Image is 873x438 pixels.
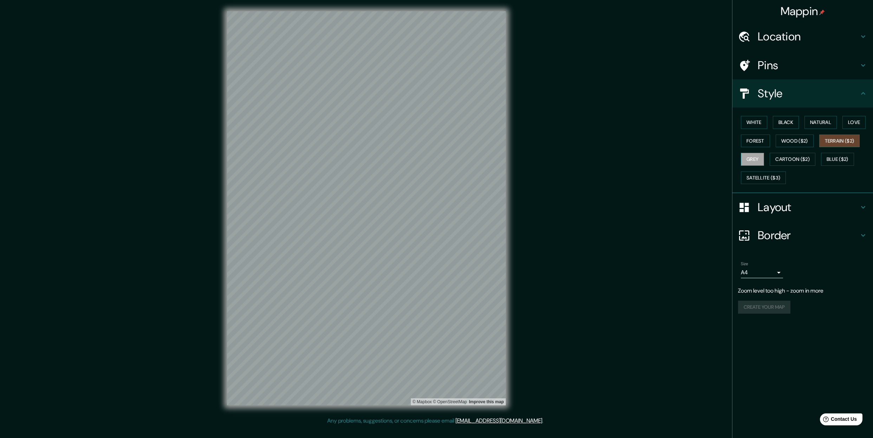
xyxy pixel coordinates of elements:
[543,417,544,425] div: .
[741,171,786,184] button: Satellite ($3)
[741,116,767,129] button: White
[227,11,506,405] canvas: Map
[842,116,866,129] button: Love
[758,30,859,44] h4: Location
[770,153,815,166] button: Cartoon ($2)
[413,399,432,404] a: Mapbox
[469,399,504,404] a: Map feedback
[776,135,814,148] button: Wood ($2)
[327,417,543,425] p: Any problems, suggestions, or concerns please email .
[741,135,770,148] button: Forest
[732,22,873,51] div: Location
[758,228,859,242] h4: Border
[758,86,859,100] h4: Style
[544,417,546,425] div: .
[773,116,799,129] button: Black
[741,261,748,267] label: Size
[804,116,837,129] button: Natural
[781,4,825,18] h4: Mappin
[455,417,542,424] a: [EMAIL_ADDRESS][DOMAIN_NAME]
[758,58,859,72] h4: Pins
[738,287,867,295] p: Zoom level too high - zoom in more
[819,135,860,148] button: Terrain ($2)
[732,51,873,79] div: Pins
[732,221,873,249] div: Border
[741,267,783,278] div: A4
[821,153,854,166] button: Blue ($2)
[810,411,865,430] iframe: Help widget launcher
[758,200,859,214] h4: Layout
[819,9,825,15] img: pin-icon.png
[433,399,467,404] a: OpenStreetMap
[741,153,764,166] button: Grey
[732,193,873,221] div: Layout
[732,79,873,107] div: Style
